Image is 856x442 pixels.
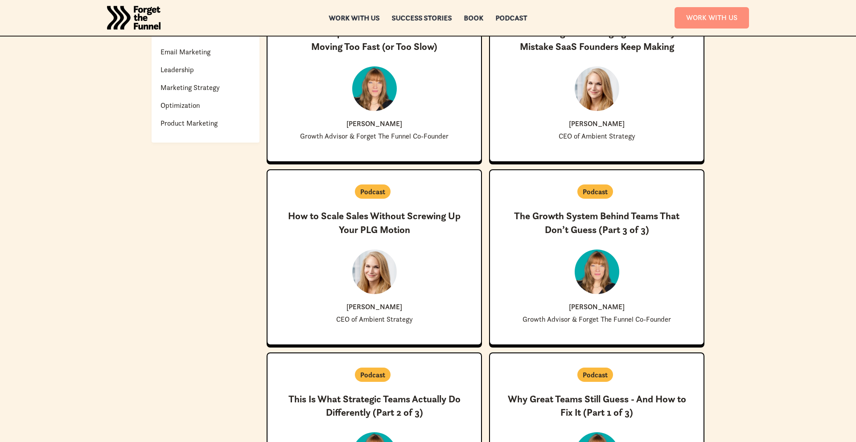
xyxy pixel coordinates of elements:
h3: How to Scale Sales Without Screwing Up Your PLG Motion [282,209,467,237]
p: Growth Advisor & Forget The Funnel Co-Founder [300,132,449,140]
p: [PERSON_NAME] [569,303,625,310]
p: Podcast [360,369,385,380]
h3: This Is What Strategic Teams Actually Do Differently (Part 2 of 3) [282,393,467,420]
a: PodcastThe Growth System Behind Teams That Don’t Guess (Part 3 of 3)[PERSON_NAME]Growth Advisor &... [489,169,704,345]
p: Product Marketing [160,118,218,128]
a: Marketing Strategy [155,80,225,94]
a: Work with us [329,15,380,21]
p: Podcast [583,369,608,380]
a: Work With Us [675,7,749,28]
p: [PERSON_NAME] [569,120,625,127]
p: [PERSON_NAME] [346,120,402,127]
p: Podcast [360,186,385,197]
a: Email Marketing [155,45,216,59]
a: Leadership [155,62,199,77]
a: PodcastHow to Scale Sales Without Screwing Up Your PLG Motion[PERSON_NAME]CEO of Ambient Strategy [267,169,482,345]
h3: Positioning vs. Messaging: The Costly Mistake SaaS Founders Keep Making [504,26,689,54]
p: Podcast [583,186,608,197]
p: Marketing Strategy [160,82,220,93]
p: Email Marketing [160,46,210,57]
p: Leadership [160,64,194,75]
p: [PERSON_NAME] [346,303,402,310]
a: Book [464,15,484,21]
p: CEO of Ambient Strategy [559,132,635,140]
a: Product Marketing [155,116,223,130]
h3: The Growth System Behind Teams That Don’t Guess (Part 3 of 3) [504,209,689,237]
a: Podcast [496,15,527,21]
h3: First Principles for Growth When You're Moving Too Fast (or Too Slow) [282,26,467,54]
p: Optimization [160,100,200,110]
h3: Why Great Teams Still Guess - And How to Fix It (Part 1 of 3) [504,393,689,420]
a: Optimization [155,98,205,112]
a: Success Stories [392,15,452,21]
p: Growth Advisor & Forget The Funnel Co-Founder [523,315,671,323]
p: CEO of Ambient Strategy [336,315,413,323]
